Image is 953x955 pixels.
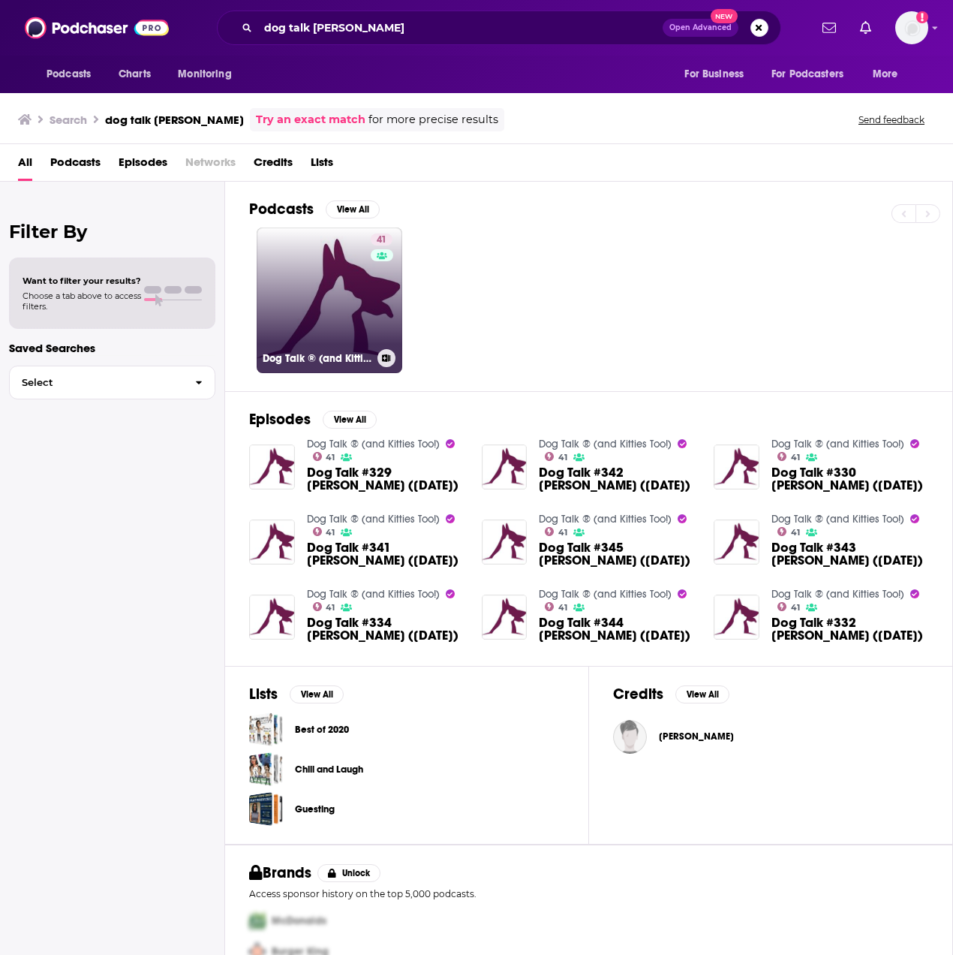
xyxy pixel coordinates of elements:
a: Dog Talk ® (and Kitties Too!) [539,438,672,450]
img: Podchaser - Follow, Share and Rate Podcasts [25,14,169,42]
button: View All [326,200,380,218]
a: Dog Talk #343 Tracie Hotchner (10-19-2013) [771,541,928,567]
span: Monitoring [178,64,231,85]
a: Show notifications dropdown [854,15,877,41]
button: Open AdvancedNew [663,19,738,37]
a: Dog Talk ® (and Kitties Too!) [307,438,440,450]
span: Select [10,378,183,387]
a: 41 [313,602,335,611]
span: 41 [326,604,335,611]
span: For Podcasters [771,64,843,85]
a: Show notifications dropdown [816,15,842,41]
span: 41 [326,529,335,536]
a: 41 [313,452,335,461]
a: Dog Talk #341 Tracie Hotchner (10-05-2013) [307,541,464,567]
a: Best of 2020 [249,712,283,746]
a: 41 [545,527,567,536]
p: Saved Searches [9,341,215,355]
span: Dog Talk #343 [PERSON_NAME] ([DATE]) [771,541,928,567]
a: EpisodesView All [249,410,377,429]
a: Credits [254,150,293,181]
button: Select [9,366,215,399]
a: Lists [311,150,333,181]
a: Tracie Hotchner [613,720,647,754]
span: Dog Talk #341 [PERSON_NAME] ([DATE]) [307,541,464,567]
span: 41 [558,454,567,461]
a: Podcasts [50,150,101,181]
a: Chill and Laugh [249,752,283,786]
a: 41 [777,602,800,611]
a: Charts [109,60,160,89]
h2: Credits [613,685,663,703]
span: Dog Talk #345 [PERSON_NAME] ([DATE]) [539,541,696,567]
a: ListsView All [249,685,344,703]
a: 41 [313,527,335,536]
h2: Lists [249,685,278,703]
img: Dog Talk #341 Tracie Hotchner (10-05-2013) [249,520,295,565]
img: Dog Talk #342 Tracie Hotchner (10-12-2013) [482,444,528,490]
img: Dog Talk #344 Tracie Hotchner (10-26-2013) [482,595,528,640]
p: Access sponsor history on the top 5,000 podcasts. [249,888,928,899]
a: Dog Talk #332 Tracie Hotchner (08-02-2013) [771,616,928,642]
span: Dog Talk #332 [PERSON_NAME] ([DATE]) [771,616,928,642]
h3: Search [50,113,87,127]
h2: Filter By [9,221,215,243]
a: Episodes [119,150,167,181]
span: For Business [684,64,744,85]
a: Best of 2020 [295,722,349,738]
img: Dog Talk #332 Tracie Hotchner (08-02-2013) [714,595,759,640]
a: Dog Talk #345 Tracie Hotchner (11-02-2013) [539,541,696,567]
span: Networks [185,150,236,181]
a: Chill and Laugh [295,761,363,778]
img: User Profile [895,11,928,44]
a: Dog Talk ® (and Kitties Too!) [771,513,904,526]
span: 41 [558,529,567,536]
span: Open Advanced [669,24,732,32]
button: View All [323,411,377,429]
a: Dog Talk #334 Tracie Hotchner (08-16-2013) [249,595,295,640]
h2: Brands [249,863,311,882]
button: View All [675,685,729,703]
span: New [711,9,738,23]
a: Dog Talk ® (and Kitties Too!) [307,513,440,526]
span: Dog Talk #334 [PERSON_NAME] ([DATE]) [307,616,464,642]
span: 41 [377,233,386,248]
h2: Podcasts [249,200,314,218]
a: All [18,150,32,181]
span: Dog Talk #329 [PERSON_NAME] ([DATE]) [307,466,464,492]
button: Show profile menu [895,11,928,44]
button: Send feedback [854,113,929,126]
img: Dog Talk #329 Tracie Hotchner (07-12-2013) [249,444,295,490]
h3: dog talk [PERSON_NAME] [105,113,244,127]
button: open menu [762,60,865,89]
a: Dog Talk #330 Tracie Hotchner (07-19-2013) [714,444,759,490]
a: Dog Talk ® (and Kitties Too!) [307,588,440,601]
a: 41Dog Talk ® (and Kitties Too!) [257,227,402,373]
a: 41 [545,602,567,611]
span: Want to filter your results? [23,276,141,286]
a: 41 [777,452,800,461]
a: Dog Talk #334 Tracie Hotchner (08-16-2013) [307,616,464,642]
span: 41 [326,454,335,461]
span: Dog Talk #344 [PERSON_NAME] ([DATE]) [539,616,696,642]
span: [PERSON_NAME] [659,731,734,743]
button: open menu [674,60,762,89]
a: Dog Talk #329 Tracie Hotchner (07-12-2013) [307,466,464,492]
a: Dog Talk #344 Tracie Hotchner (10-26-2013) [539,616,696,642]
a: Guesting [295,801,335,818]
a: Guesting [249,792,283,826]
span: 41 [791,604,800,611]
input: Search podcasts, credits, & more... [258,16,663,40]
span: Podcasts [47,64,91,85]
img: Dog Talk #345 Tracie Hotchner (11-02-2013) [482,520,528,565]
